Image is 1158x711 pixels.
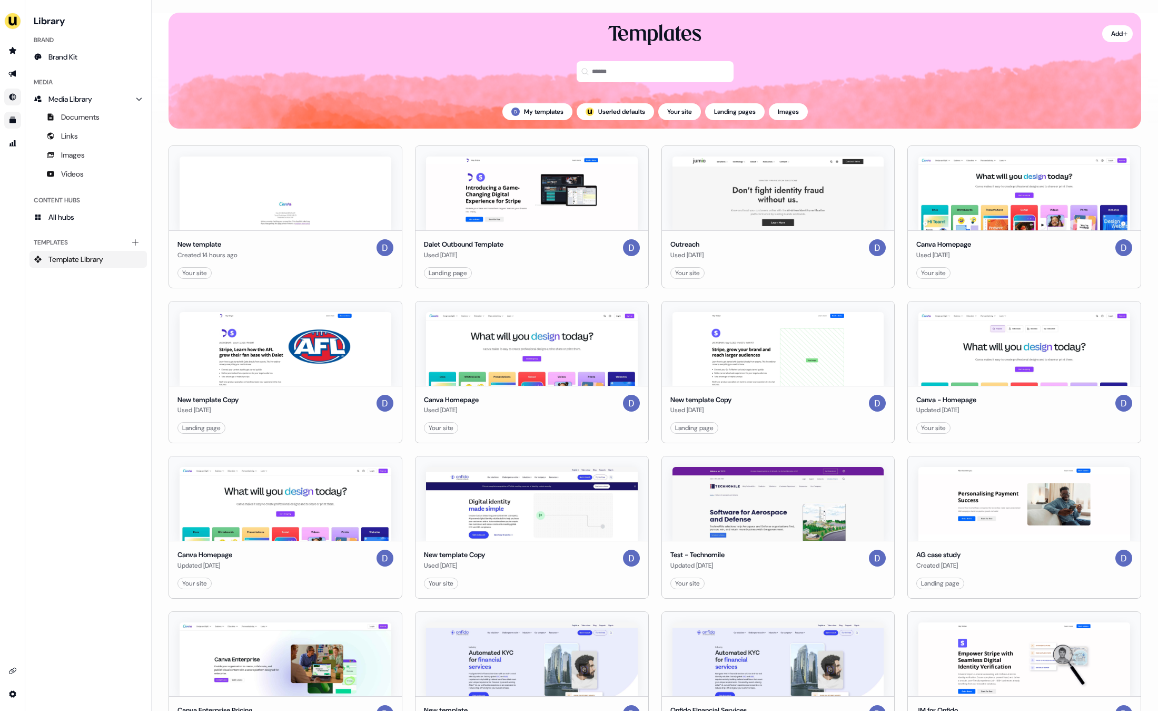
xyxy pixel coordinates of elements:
a: Go to outbound experience [4,65,21,82]
div: Dalet Outbound Template [424,239,503,250]
div: Test - Technomile [670,550,725,560]
button: userled logo;Userled defaults [577,103,654,120]
img: Demo [377,239,393,256]
div: Updated [DATE] [670,560,725,571]
div: Your site [921,423,946,433]
img: Canva Homepage [180,467,391,541]
span: Media Library [48,94,92,104]
div: Used [DATE] [177,405,239,415]
div: Updated [DATE] [177,560,232,571]
div: New template Copy [424,550,485,560]
div: Landing page [675,423,714,433]
a: Go to prospects [4,42,21,59]
a: Template Library [29,251,147,268]
div: Landing page [429,268,467,278]
div: New template Copy [670,395,731,405]
div: Canva Homepage [916,239,971,250]
button: Add [1102,25,1133,42]
div: Used [DATE] [670,405,731,415]
button: AG case studyAG case studyCreated [DATE]DemoLanding page [907,456,1141,599]
button: Landing pages [705,103,765,120]
img: Dalet Outbound Template [426,157,638,230]
div: Your site [429,423,453,433]
img: New template [180,157,391,230]
div: Canva Homepage [424,395,479,405]
a: Go to integrations [4,686,21,703]
img: Canva - Homepage [918,312,1130,386]
img: Demo [623,550,640,567]
button: My templates [502,103,572,120]
div: Used [DATE] [424,250,503,260]
button: Canva - Homepage Canva - HomepageUpdated [DATE]DemoYour site [907,301,1141,444]
button: Canva HomepageCanva HomepageUsed [DATE]DemoYour site [415,301,649,444]
button: Canva HomepageCanva HomepageUsed [DATE]DemoYour site [907,145,1141,288]
div: Your site [182,268,207,278]
img: Onfido FInancial Services [672,622,884,696]
button: New template CopyNew template CopyUsed [DATE]DemoLanding page [661,301,895,444]
img: Demo [869,395,886,412]
button: New template CopyNew template CopyUsed [DATE]DemoYour site [415,456,649,599]
button: New templateNew templateCreated 14 hours agoDemoYour site [169,145,402,288]
span: Images [61,150,85,160]
div: Media [29,74,147,91]
div: Canva Homepage [177,550,232,560]
button: Your site [658,103,701,120]
img: Demo [869,550,886,567]
img: userled logo [586,108,594,116]
img: Demo [377,550,393,567]
a: Images [29,147,147,163]
div: New template [177,239,237,250]
button: Test - TechnomileTest - TechnomileUpdated [DATE]DemoYour site [661,456,895,599]
img: Canva Homepage [426,312,638,386]
button: OutreachOutreachUsed [DATE]DemoYour site [661,145,895,288]
div: Used [DATE] [424,405,479,415]
img: AG case study [918,467,1130,541]
img: Test - Technomile [672,467,884,541]
img: New template Copy [180,312,391,386]
img: Demo [1115,239,1132,256]
div: Your site [675,578,700,589]
div: Outreach [670,239,704,250]
img: Canva Homepage [918,157,1130,230]
a: Go to Inbound [4,89,21,105]
div: Landing page [182,423,221,433]
div: AG case study [916,550,961,560]
div: Canva - Homepage [916,395,976,405]
img: Demo [1115,395,1132,412]
div: Used [DATE] [424,560,485,571]
a: Go to integrations [4,663,21,679]
div: Your site [921,268,946,278]
img: JM for Onfido [918,622,1130,696]
div: Created 14 hours ago [177,250,237,260]
div: Used [DATE] [670,250,704,260]
div: Brand [29,32,147,48]
img: Demo [1115,550,1132,567]
div: Content Hubs [29,192,147,209]
a: Links [29,128,147,144]
span: Links [61,131,78,141]
a: Videos [29,165,147,182]
div: Templates [608,21,701,48]
div: Your site [429,578,453,589]
img: New template [426,622,638,696]
a: Go to attribution [4,135,21,152]
img: New template Copy [426,467,638,541]
a: Brand Kit [29,48,147,65]
h3: Library [29,13,147,27]
div: Your site [182,578,207,589]
div: Used [DATE] [916,250,971,260]
div: New template Copy [177,395,239,405]
a: Go to templates [4,112,21,129]
span: All hubs [48,212,74,222]
a: Documents [29,109,147,125]
div: Created [DATE] [916,560,961,571]
button: New template CopyNew template CopyUsed [DATE]DemoLanding page [169,301,402,444]
img: Demo [623,395,640,412]
a: All hubs [29,209,147,226]
img: New template Copy [672,312,884,386]
div: Templates [29,234,147,251]
div: ; [586,108,594,116]
button: Canva HomepageCanva HomepageUpdated [DATE]DemoYour site [169,456,402,599]
div: Landing page [921,578,959,589]
img: Demo [623,239,640,256]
